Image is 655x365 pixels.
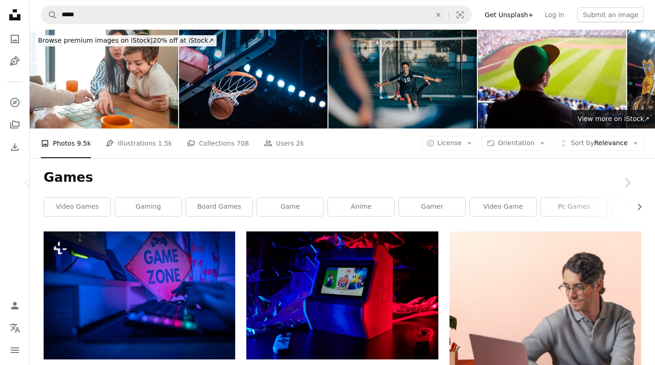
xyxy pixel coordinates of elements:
[179,30,327,128] img: Basketball scoring a basket as it goes through the hoop
[571,139,594,147] span: Sort by
[257,198,323,216] a: game
[328,198,394,216] a: anime
[186,198,252,216] a: board games
[158,138,172,148] span: 1.5k
[498,139,534,147] span: Orientation
[296,138,304,148] span: 2k
[437,139,462,147] span: License
[6,296,24,315] a: Log in / Sign up
[571,139,628,148] span: Relevance
[187,128,249,158] a: Collections 708
[6,115,24,134] a: Collections
[539,7,570,22] a: Log in
[421,136,478,151] button: License
[44,231,235,359] img: a game zone sign sitting on top of a computer desk
[41,6,472,24] form: Find visuals sitewide
[264,128,304,158] a: Users 2k
[41,6,57,24] button: Search Unsplash
[599,138,655,227] a: Next
[44,198,110,216] a: video games
[44,291,235,299] a: a game zone sign sitting on top of a computer desk
[482,136,551,151] button: Orientation
[478,30,626,128] img: Young man watching baseball game
[6,52,24,70] a: Illustrations
[541,198,607,216] a: pc games
[44,169,641,186] h1: Games
[38,37,214,44] span: 20% off at iStock ↗
[470,198,536,216] a: video game
[6,30,24,48] a: Photos
[237,138,249,148] span: 708
[246,231,438,359] img: a video game sitting on top of a table
[106,128,172,158] a: Illustrations 1.5k
[578,115,649,122] span: View more on iStock ↗
[572,110,655,128] a: View more on iStock↗
[428,6,449,24] button: Clear
[30,30,222,52] a: Browse premium images on iStock|20% off at iStock↗
[6,341,24,359] button: Menu
[6,93,24,112] a: Explore
[479,7,539,22] a: Get Unsplash+
[449,6,471,24] button: Visual search
[38,37,153,44] span: Browse premium images on iStock |
[246,291,438,299] a: a video game sitting on top of a table
[115,198,181,216] a: gaming
[328,30,477,128] img: Young man celebrates after scoring soccer goal
[6,319,24,337] button: Language
[30,30,178,128] img: Joyful Hispanic Family Enjoying Puzzle Time Together
[399,198,465,216] a: gamer
[577,7,644,22] button: Submit an image
[554,136,644,151] button: Sort byRelevance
